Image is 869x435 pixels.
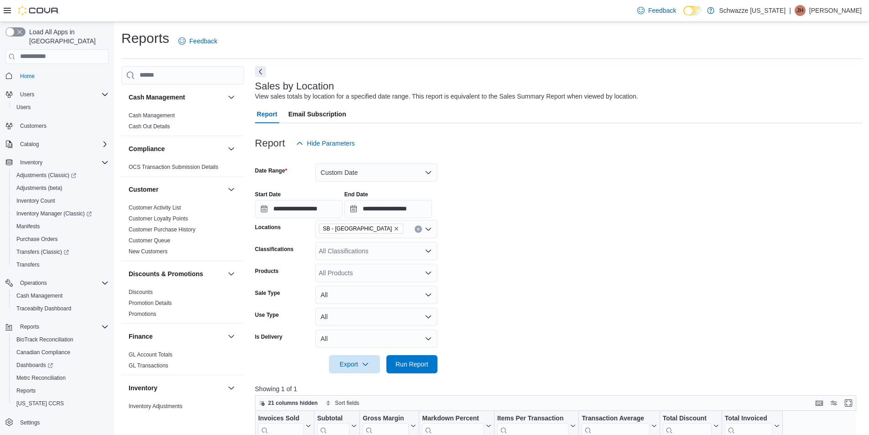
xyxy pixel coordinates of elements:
[13,360,109,371] span: Dashboards
[13,221,109,232] span: Manifests
[662,414,711,423] div: Total Discount
[255,200,343,218] input: Press the down key to open a popover containing a calendar.
[9,246,112,258] a: Transfers (Classic)
[255,246,294,253] label: Classifications
[13,208,109,219] span: Inventory Manager (Classic)
[129,144,224,153] button: Compliance
[129,112,175,119] span: Cash Management
[129,299,172,307] span: Promotion Details
[175,32,221,50] a: Feedback
[648,6,676,15] span: Feedback
[335,399,359,407] span: Sort fields
[2,88,112,101] button: Users
[344,191,368,198] label: End Date
[582,414,649,423] div: Transaction Average
[226,92,237,103] button: Cash Management
[2,415,112,429] button: Settings
[129,311,156,317] a: Promotions
[13,290,66,301] a: Cash Management
[16,120,109,131] span: Customers
[13,195,59,206] a: Inventory Count
[129,248,167,255] a: New Customers
[9,302,112,315] button: Traceabilty Dashboard
[121,349,244,375] div: Finance
[322,398,363,409] button: Sort fields
[129,248,167,255] span: New Customers
[16,157,109,168] span: Inventory
[344,200,432,218] input: Press the down key to open a popover containing a calendar.
[13,360,57,371] a: Dashboards
[2,277,112,289] button: Operations
[226,143,237,154] button: Compliance
[2,320,112,333] button: Reports
[129,403,182,410] span: Inventory Adjustments
[315,163,437,182] button: Custom Date
[129,310,156,318] span: Promotions
[16,89,109,100] span: Users
[13,208,95,219] a: Inventory Manager (Classic)
[13,170,80,181] a: Adjustments (Classic)
[315,286,437,304] button: All
[814,398,825,409] button: Keyboard shortcuts
[26,27,109,46] span: Load All Apps in [GEOGRAPHIC_DATA]
[9,207,112,220] a: Inventory Manager (Classic)
[129,403,182,409] a: Inventory Adjustments
[20,279,47,287] span: Operations
[13,183,66,194] a: Adjustments (beta)
[797,5,804,16] span: JH
[288,105,346,123] span: Email Subscription
[16,261,39,268] span: Transfers
[129,123,170,130] a: Cash Out Details
[13,221,43,232] a: Manifests
[20,159,42,166] span: Inventory
[9,233,112,246] button: Purchase Orders
[2,119,112,132] button: Customers
[129,269,203,278] h3: Discounts & Promotions
[129,237,170,244] a: Customer Queue
[129,163,219,171] span: OCS Transaction Submission Details
[255,92,638,101] div: View sales totals by location for a specified date range. This report is equivalent to the Sales ...
[129,383,224,393] button: Inventory
[121,162,244,176] div: Compliance
[323,224,392,233] span: SB - [GEOGRAPHIC_DATA]
[129,185,224,194] button: Customer
[13,259,109,270] span: Transfers
[795,5,806,16] div: Justin Heistermann
[255,224,281,231] label: Locations
[425,247,432,255] button: Open list of options
[121,202,244,261] div: Customer
[9,359,112,372] a: Dashboards
[13,170,109,181] span: Adjustments (Classic)
[13,246,73,257] a: Transfers (Classic)
[20,91,34,98] span: Users
[16,210,92,217] span: Inventory Manager (Classic)
[16,292,62,299] span: Cash Management
[129,269,224,278] button: Discounts & Promotions
[13,234,62,245] a: Purchase Orders
[386,355,437,373] button: Run Report
[129,215,188,222] span: Customer Loyalty Points
[16,374,66,382] span: Metrc Reconciliation
[16,139,42,150] button: Catalog
[422,414,484,423] div: Markdown Percent
[129,226,196,233] a: Customer Purchase History
[634,1,680,20] a: Feedback
[129,204,181,211] span: Customer Activity List
[226,268,237,279] button: Discounts & Promotions
[129,383,157,393] h3: Inventory
[2,69,112,83] button: Home
[226,383,237,393] button: Inventory
[20,122,47,130] span: Customers
[16,248,69,256] span: Transfers (Classic)
[20,323,39,330] span: Reports
[16,321,43,332] button: Reports
[13,102,34,113] a: Users
[329,355,380,373] button: Export
[13,259,43,270] a: Transfers
[121,29,169,47] h1: Reports
[828,398,839,409] button: Display options
[16,336,73,343] span: BioTrack Reconciliation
